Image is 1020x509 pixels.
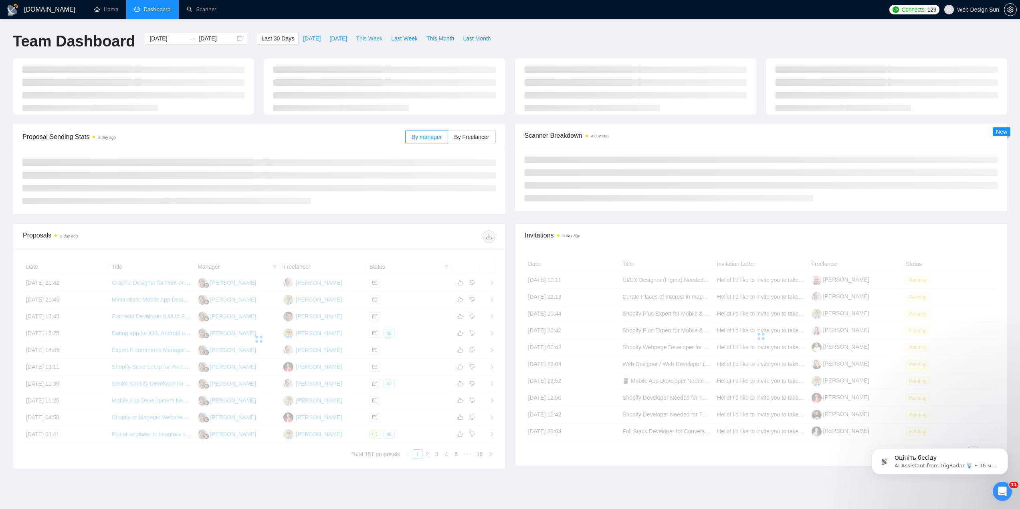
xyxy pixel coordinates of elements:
button: Last Week [387,32,422,45]
img: upwork-logo.png [893,6,899,13]
span: By Freelancer [454,134,489,140]
img: logo [6,4,19,16]
a: searchScanner [187,6,216,13]
h1: Team Dashboard [13,32,135,51]
time: a day ago [98,135,116,140]
input: Start date [149,34,186,43]
button: This Week [351,32,387,45]
span: swap-right [189,35,196,42]
span: Last Week [391,34,418,43]
span: Connects: [901,5,925,14]
button: This Month [422,32,458,45]
input: End date [199,34,235,43]
span: dashboard [134,6,140,12]
a: setting [1004,6,1017,13]
span: 11 [1009,482,1018,488]
iframe: Intercom notifications сообщение [860,431,1020,487]
button: Last Month [458,32,495,45]
iframe: Intercom live chat [993,482,1012,501]
span: By manager [412,134,442,140]
time: a day ago [563,233,580,238]
time: a day ago [591,134,609,138]
span: [DATE] [303,34,321,43]
div: Proposals [23,230,259,243]
span: Proposal Sending Stats [22,132,405,142]
button: setting [1004,3,1017,16]
span: to [189,35,196,42]
span: setting [1004,6,1016,13]
span: [DATE] [329,34,347,43]
span: This Month [426,34,454,43]
span: New [996,129,1007,135]
time: a day ago [60,234,78,238]
span: 129 [927,5,936,14]
span: Last 30 Days [261,34,294,43]
span: This Week [356,34,382,43]
button: [DATE] [299,32,325,45]
span: Last Month [463,34,491,43]
button: Last 30 Days [257,32,299,45]
span: Scanner Breakdown [525,131,998,141]
span: user [946,7,952,12]
button: [DATE] [325,32,351,45]
a: homeHome [94,6,118,13]
span: Invitations [525,230,998,240]
span: Dashboard [144,6,171,13]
